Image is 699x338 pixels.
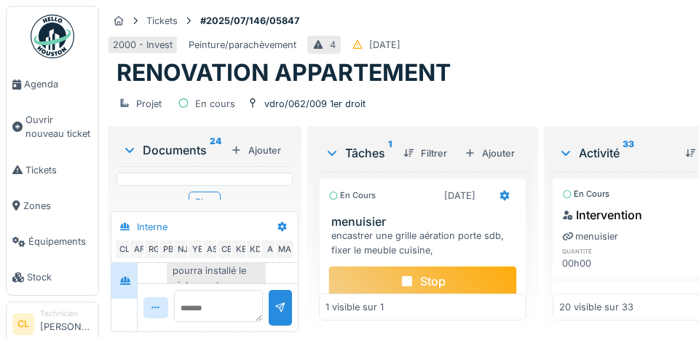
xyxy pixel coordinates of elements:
[113,38,173,52] div: 2000 - Invest
[388,144,392,162] sup: 1
[331,229,520,256] div: encastrer une grille aération porte sdb, fixer le meuble cuisine,
[189,38,296,52] div: Peinture/parachèvement
[202,239,222,259] div: AS
[558,144,674,162] div: Activité
[328,266,517,296] div: Stop
[444,189,475,203] div: [DATE]
[7,102,98,152] a: Ouvrir nouveau ticket
[398,144,453,163] div: Filtrer
[562,246,638,256] h6: quantité
[7,224,98,259] a: Équipements
[260,239,280,259] div: A
[25,163,92,177] span: Tickets
[31,15,74,58] img: Badge_color-CXgf-gQk.svg
[25,113,92,141] span: Ouvrir nouveau ticket
[7,259,98,295] a: Stock
[122,141,225,159] div: Documents
[325,144,392,162] div: Tâches
[245,239,266,259] div: KD
[562,256,638,270] div: 00h00
[330,38,336,52] div: 4
[231,239,251,259] div: KE
[562,206,642,224] div: Intervention
[195,97,235,111] div: En cours
[187,239,208,259] div: YE
[129,239,149,259] div: AF
[24,77,92,91] span: Agenda
[28,235,92,248] span: Équipements
[194,14,305,28] strong: #2025/07/146/05847
[7,152,98,188] a: Tickets
[143,239,164,259] div: RG
[173,239,193,259] div: NJ
[225,141,287,160] div: Ajouter
[158,239,178,259] div: PB
[331,215,520,229] h3: menuisier
[623,144,634,162] sup: 33
[562,229,618,243] div: menuisier
[559,300,633,314] div: 20 visible sur 33
[136,97,162,111] div: Projet
[562,292,598,304] div: Validé
[114,239,135,259] div: CL
[216,239,237,259] div: CB
[137,220,167,234] div: Interne
[40,308,92,319] div: Technicien
[562,188,609,200] div: En cours
[369,38,400,52] div: [DATE]
[7,66,98,102] a: Agenda
[459,144,521,163] div: Ajouter
[23,199,92,213] span: Zones
[116,59,451,87] h1: RENOVATION APPARTEMENT
[146,14,178,28] div: Tickets
[325,300,384,314] div: 1 visible sur 1
[189,192,221,213] div: Plus
[12,313,34,335] li: CL
[27,270,92,284] span: Stock
[328,189,376,202] div: En cours
[275,239,295,259] div: MA
[264,97,366,111] div: vdro/062/009 1er droit
[210,141,221,159] sup: 24
[7,188,98,224] a: Zones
